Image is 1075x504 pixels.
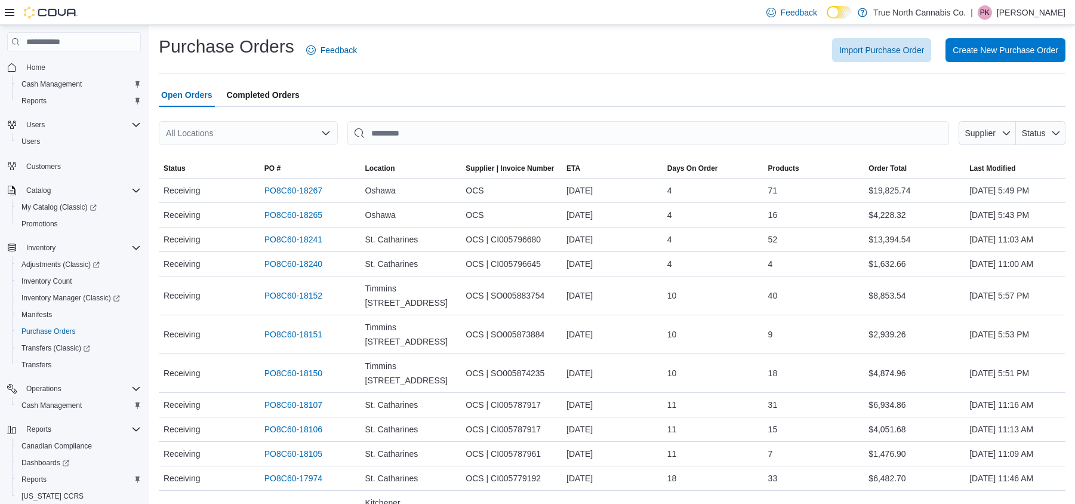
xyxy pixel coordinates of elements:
div: OCS | CI005796680 [461,228,562,251]
span: Create New Purchase Order [953,44,1058,56]
span: Promotions [21,219,58,229]
div: $4,051.68 [864,417,965,441]
div: [DATE] 11:09 AM [965,442,1065,466]
span: Feedback [781,7,817,19]
a: PO8C60-18106 [264,422,322,437]
span: Days On Order [667,164,718,173]
span: Status [164,164,186,173]
span: Inventory Manager (Classic) [17,291,141,305]
span: Inventory [21,241,141,255]
span: Users [26,120,45,130]
div: OCS | SO005883754 [461,284,562,308]
div: [DATE] [562,393,663,417]
input: Dark Mode [827,6,852,19]
span: Reports [21,96,47,106]
h1: Purchase Orders [159,35,294,59]
span: Inventory Count [21,276,72,286]
div: OCS [461,203,562,227]
nav: Complex example [7,54,141,502]
button: Home [2,59,146,76]
span: Inventory [26,243,56,253]
span: Inventory Count [17,274,141,288]
button: Users [21,118,50,132]
button: Inventory [21,241,60,255]
a: Cash Management [17,398,87,413]
span: 4 [667,257,672,271]
a: PO8C60-18267 [264,183,322,198]
span: Receiving [164,232,200,247]
div: [DATE] [562,442,663,466]
span: Operations [26,384,61,394]
span: 16 [768,208,778,222]
span: Location [365,164,395,173]
div: [DATE] 5:57 PM [965,284,1065,308]
span: Oshawa [365,208,396,222]
button: Customers [2,157,146,174]
span: Open Orders [161,83,212,107]
span: Promotions [17,217,141,231]
div: $4,874.96 [864,361,965,385]
span: Canadian Compliance [21,441,92,451]
a: Dashboards [12,454,146,471]
a: Canadian Compliance [17,439,97,453]
a: Purchase Orders [17,324,81,339]
span: Receiving [164,288,200,303]
span: 71 [768,183,778,198]
a: Manifests [17,308,57,322]
div: OCS | CI005787917 [461,417,562,441]
p: | [971,5,973,20]
span: 11 [667,422,677,437]
a: Feedback [301,38,362,62]
div: [DATE] 11:00 AM [965,252,1065,276]
span: St. Catharines [365,257,418,271]
a: Adjustments (Classic) [12,256,146,273]
span: 10 [667,327,677,342]
span: Cash Management [21,79,82,89]
span: Reports [21,475,47,484]
span: Status [1022,128,1046,138]
div: $1,476.90 [864,442,965,466]
div: OCS | SO005873884 [461,322,562,346]
a: PO8C60-18240 [264,257,322,271]
span: 4 [768,257,773,271]
span: Reports [17,94,141,108]
span: Receiving [164,208,200,222]
div: [DATE] 5:43 PM [965,203,1065,227]
button: Supplier [959,121,1016,145]
div: OCS [461,179,562,202]
a: Reports [17,472,51,487]
span: Receiving [164,183,200,198]
button: Location [361,159,461,178]
a: Inventory Count [17,274,77,288]
span: St. Catharines [365,398,418,412]
div: $6,934.86 [864,393,965,417]
span: Order Total [868,164,907,173]
div: [DATE] [562,252,663,276]
span: 11 [667,398,677,412]
button: Status [1016,121,1065,145]
span: St. Catharines [365,471,418,485]
span: Users [21,137,40,146]
div: $6,482.70 [864,466,965,490]
a: PO8C60-18150 [264,366,322,380]
div: OCS | CI005796645 [461,252,562,276]
a: [US_STATE] CCRS [17,489,88,503]
span: Receiving [164,447,200,461]
button: Last Modified [965,159,1065,178]
span: Dark Mode [827,19,827,19]
span: 4 [667,183,672,198]
a: Feedback [762,1,822,24]
span: Receiving [164,422,200,437]
a: Transfers (Classic) [17,341,95,355]
a: PO8C60-18152 [264,288,322,303]
div: [DATE] 5:53 PM [965,322,1065,346]
a: PO8C60-18241 [264,232,322,247]
img: Cova [24,7,78,19]
span: Receiving [164,327,200,342]
div: [DATE] [562,466,663,490]
span: Reports [21,422,141,437]
span: Feedback [321,44,357,56]
a: Users [17,134,45,149]
span: Transfers [21,360,51,370]
span: Reports [17,472,141,487]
